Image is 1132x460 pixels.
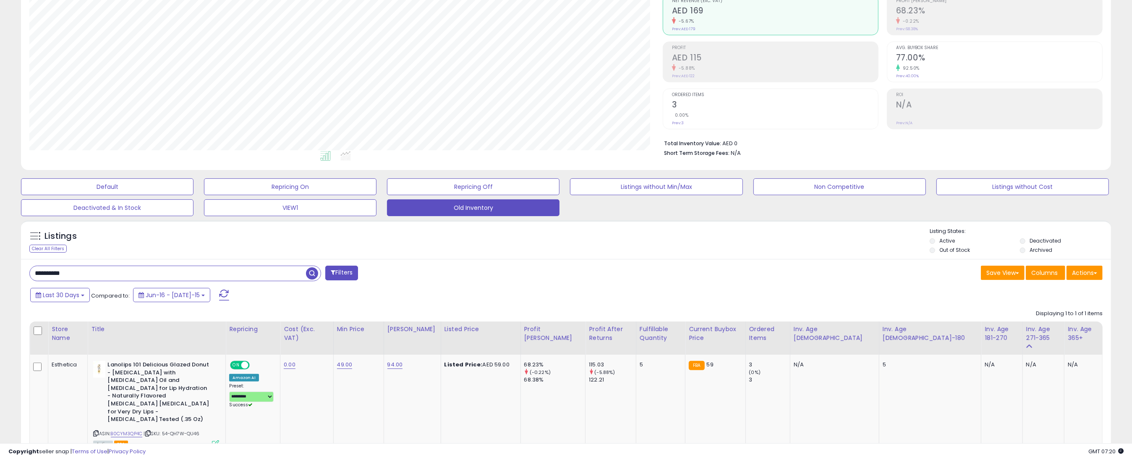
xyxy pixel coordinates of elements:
[52,325,84,342] div: Store Name
[387,178,559,195] button: Repricing Off
[530,369,551,376] small: (-0.22%)
[707,361,714,369] span: 59
[896,100,1102,111] h2: N/A
[1030,246,1052,254] label: Archived
[284,325,329,342] div: Cost (Exc. VAT)
[231,362,242,369] span: ON
[337,361,353,369] a: 49.00
[794,325,876,342] div: Inv. Age [DEMOGRAPHIC_DATA]
[387,199,559,216] button: Old Inventory
[93,441,112,448] span: All listings currently available for purchase on Amazon
[689,325,742,342] div: Current Buybox Price
[749,376,790,384] div: 3
[387,361,403,369] a: 94.00
[672,46,878,50] span: Profit
[144,430,199,437] span: | SKU: 54-QH7W-QU46
[229,374,259,382] div: Amazon AI
[229,383,274,408] div: Preset:
[444,325,517,334] div: Listed Price
[91,325,222,334] div: Title
[896,6,1102,17] h2: 68.23%
[1068,325,1099,342] div: Inv. Age 365+
[896,46,1102,50] span: Avg. Buybox Share
[1026,325,1061,342] div: Inv. Age 271-365
[640,325,682,342] div: Fulfillable Quantity
[111,430,143,437] a: B0CYM3QP4C
[672,53,878,64] h2: AED 115
[146,291,200,299] span: Jun-16 - [DATE]-15
[589,325,633,342] div: Profit After Returns
[672,73,695,78] small: Prev: AED 122
[985,361,1016,369] div: N/A
[52,361,81,369] div: Esthetica
[337,325,380,334] div: Min Price
[930,227,1111,235] p: Listing States:
[940,246,970,254] label: Out of Stock
[1031,269,1058,277] span: Columns
[229,402,252,408] span: Success
[896,120,912,125] small: Prev: N/A
[672,120,684,125] small: Prev: 3
[731,149,741,157] span: N/A
[896,93,1102,97] span: ROI
[93,361,105,378] img: 21Ljkwjm-uL._SL40_.jpg
[44,230,77,242] h5: Listings
[640,361,679,369] div: 5
[672,100,878,111] h2: 3
[664,138,1096,148] li: AED 0
[672,93,878,97] span: Ordered Items
[524,376,586,384] div: 68.38%
[940,237,955,244] label: Active
[676,18,694,24] small: -5.67%
[664,149,729,157] b: Short Term Storage Fees:
[1088,447,1124,455] span: 2025-08-16 07:20 GMT
[8,448,146,456] div: seller snap | |
[43,291,79,299] span: Last 30 Days
[325,266,358,280] button: Filters
[1068,361,1096,369] div: N/A
[133,288,210,302] button: Jun-16 - [DATE]-15
[753,178,926,195] button: Non Competitive
[936,178,1109,195] button: Listings without Cost
[664,140,721,147] b: Total Inventory Value:
[284,361,295,369] a: 0.00
[29,245,67,253] div: Clear All Filters
[896,53,1102,64] h2: 77.00%
[1067,266,1103,280] button: Actions
[109,447,146,455] a: Privacy Policy
[594,369,615,376] small: (-5.88%)
[589,361,636,369] div: 115.03
[229,325,277,334] div: Repricing
[985,325,1019,342] div: Inv. Age 181-270
[444,361,514,369] div: AED 59.00
[204,199,376,216] button: VIEW1
[444,361,483,369] b: Listed Price:
[91,292,130,300] span: Compared to:
[896,73,919,78] small: Prev: 40.00%
[896,26,918,31] small: Prev: 68.38%
[114,441,128,448] span: FBA
[883,325,978,342] div: Inv. Age [DEMOGRAPHIC_DATA]-180
[8,447,39,455] strong: Copyright
[749,369,761,376] small: (0%)
[72,447,107,455] a: Terms of Use
[689,361,704,370] small: FBA
[749,361,790,369] div: 3
[204,178,376,195] button: Repricing On
[794,361,873,369] div: N/A
[107,361,209,426] b: Lanolips 101 Delicious Glazed Donut - [MEDICAL_DATA] with [MEDICAL_DATA] Oil and [MEDICAL_DATA] f...
[30,288,90,302] button: Last 30 Days
[900,18,919,24] small: -0.22%
[672,26,695,31] small: Prev: AED 179
[672,112,689,118] small: 0.00%
[672,6,878,17] h2: AED 169
[883,361,975,369] div: 5
[981,266,1025,280] button: Save View
[1030,237,1061,244] label: Deactivated
[524,361,586,369] div: 68.23%
[21,178,193,195] button: Default
[749,325,787,342] div: Ordered Items
[900,65,920,71] small: 92.50%
[589,376,636,384] div: 122.21
[1026,266,1065,280] button: Columns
